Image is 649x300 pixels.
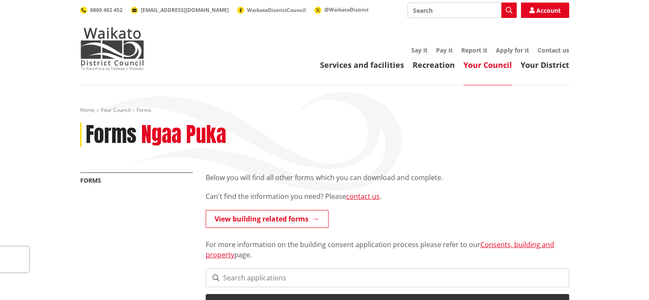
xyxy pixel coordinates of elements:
[86,122,137,147] h1: Forms
[461,46,487,54] a: Report it
[610,264,640,295] iframe: Messenger Launcher
[80,106,95,114] a: Home
[131,6,229,14] a: [EMAIL_ADDRESS][DOMAIN_NAME]
[206,210,329,228] a: View building related forms
[237,6,306,14] a: WaikatoDistrictCouncil
[80,27,144,70] img: Waikato District Council - Te Kaunihera aa Takiwaa o Waikato
[206,268,569,287] input: Search applications
[206,172,569,183] p: Below you will find all other forms which you can download and complete.
[538,46,569,54] a: Contact us
[206,229,569,260] p: For more information on the building consent application process please refer to our page.
[80,107,569,114] nav: breadcrumb
[407,3,517,18] input: Search input
[496,46,529,54] a: Apply for it
[320,60,404,70] a: Services and facilities
[314,6,369,13] a: @WaikatoDistrict
[101,106,131,114] a: Your Council
[346,192,380,201] a: contact us
[137,106,151,114] span: Forms
[206,240,554,259] a: Consents, building and property
[80,176,101,184] a: Forms
[206,191,569,201] p: Can't find the information you need? Please .
[141,122,226,147] h2: Ngaa Puka
[436,46,453,54] a: Pay it
[413,60,455,70] a: Recreation
[90,6,122,14] span: 0800 492 452
[324,6,369,13] span: @WaikatoDistrict
[463,60,512,70] a: Your Council
[141,6,229,14] span: [EMAIL_ADDRESS][DOMAIN_NAME]
[521,3,569,18] a: Account
[80,6,122,14] a: 0800 492 452
[247,6,306,14] span: WaikatoDistrictCouncil
[521,60,569,70] a: Your District
[411,46,428,54] a: Say it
